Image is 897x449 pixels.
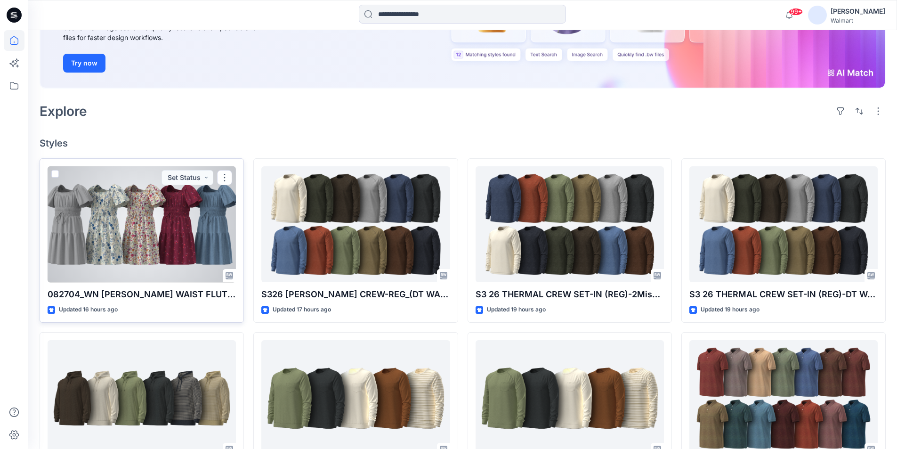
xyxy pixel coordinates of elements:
span: 99+ [789,8,803,16]
p: S326 [PERSON_NAME] CREW-REG_(DT WAFFLE)-Opt-1 [261,288,450,301]
div: Use text or image search to quickly locate relevant, editable .bw files for faster design workflows. [63,23,275,42]
div: [PERSON_NAME] [831,6,885,17]
p: S3 26 THERMAL CREW SET-IN (REG)-DT WAFFLE_OPT-1 [689,288,878,301]
p: Updated 19 hours ago [487,305,546,315]
button: Try now [63,54,105,73]
div: Walmart [831,17,885,24]
img: avatar [808,6,827,24]
a: S326 RAGLON CREW-REG_(DT WAFFLE)-Opt-1 [261,166,450,283]
p: Updated 16 hours ago [59,305,118,315]
p: Updated 17 hours ago [273,305,331,315]
a: 082704_WN SS SMOCK WAIST FLUTTER DRESS [48,166,236,283]
h2: Explore [40,104,87,119]
p: S3 26 THERMAL CREW SET-IN (REG)-2Miss Waffle_OPT-2 [476,288,664,301]
p: Updated 19 hours ago [701,305,760,315]
a: S3 26 THERMAL CREW SET-IN (REG)-DT WAFFLE_OPT-1 [689,166,878,283]
p: 082704_WN [PERSON_NAME] WAIST FLUTTER DRESS [48,288,236,301]
a: S3 26 THERMAL CREW SET-IN (REG)-2Miss Waffle_OPT-2 [476,166,664,283]
h4: Styles [40,138,886,149]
